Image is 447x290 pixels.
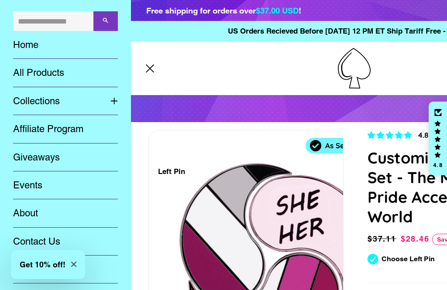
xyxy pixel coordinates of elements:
[382,255,435,263] label: Choose Left Pin
[7,31,124,59] a: Home
[433,162,443,168] div: 4.8
[256,6,299,15] span: $37.00 USD
[401,234,430,243] span: $28.46
[338,48,371,89] img: Pin-Ace
[13,11,93,31] input: Search our store
[7,256,124,283] a: FAQ
[7,143,124,171] a: Giveaways
[429,102,447,176] div: Click to open Judge.me floating reviews tab
[368,131,414,140] span: 4.83 stars
[158,166,185,177] div: Left Pin
[7,171,124,199] a: Events
[7,115,124,143] a: Affiliate Program
[7,228,124,256] a: Contact Us
[7,199,124,227] a: About
[368,233,399,245] span: $37.11
[7,87,104,115] a: Collections
[146,4,301,17] div: Free shipping for orders over !
[7,59,124,87] a: All Products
